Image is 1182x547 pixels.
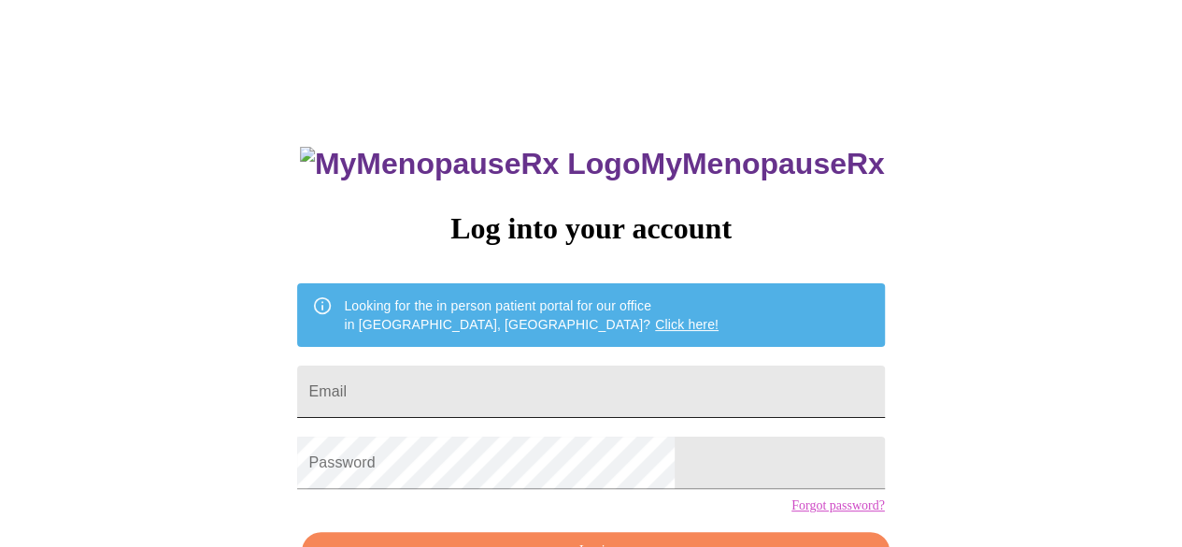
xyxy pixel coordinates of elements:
a: Click here! [655,317,719,332]
img: MyMenopauseRx Logo [300,147,640,181]
a: Forgot password? [791,498,885,513]
div: Looking for the in person patient portal for our office in [GEOGRAPHIC_DATA], [GEOGRAPHIC_DATA]? [344,289,719,341]
h3: Log into your account [297,211,884,246]
h3: MyMenopauseRx [300,147,885,181]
